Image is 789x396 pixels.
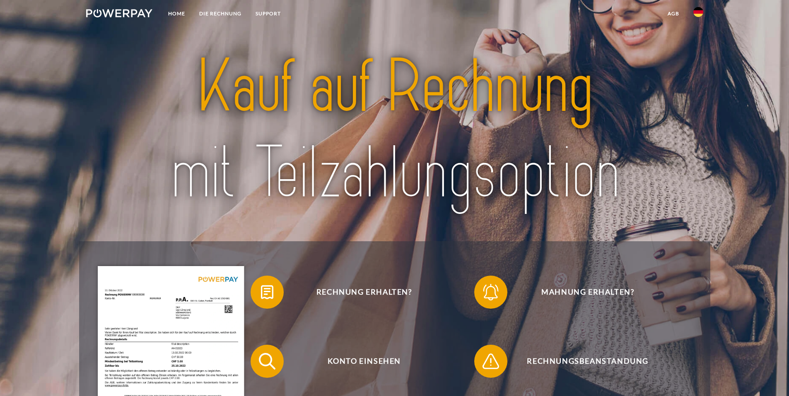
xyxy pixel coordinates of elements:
img: qb_warning.svg [480,351,501,372]
span: Mahnung erhalten? [486,276,689,309]
a: Home [161,6,192,21]
span: Rechnung erhalten? [263,276,466,309]
img: qb_bell.svg [480,282,501,302]
a: agb [661,6,686,21]
span: Rechnungsbeanstandung [486,345,689,378]
button: Konto einsehen [251,345,466,378]
button: Rechnungsbeanstandung [474,345,690,378]
img: de [693,7,703,17]
img: title-powerpay_de.svg [116,40,673,221]
span: Konto einsehen [263,345,466,378]
img: qb_search.svg [257,351,277,372]
button: Rechnung erhalten? [251,276,466,309]
a: SUPPORT [249,6,288,21]
a: DIE RECHNUNG [192,6,249,21]
button: Mahnung erhalten? [474,276,690,309]
img: qb_bill.svg [257,282,277,302]
img: logo-powerpay-white.svg [86,9,153,17]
